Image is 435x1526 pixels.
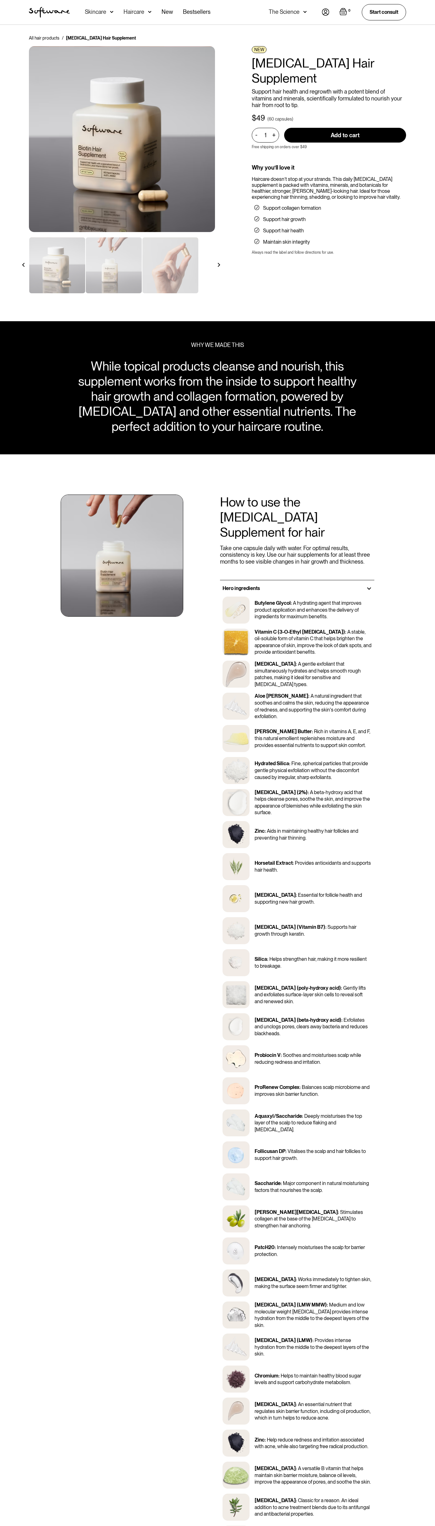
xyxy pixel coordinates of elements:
[252,88,406,109] p: Support hair health and regrowth with a potent blend of vitamins and minerals, scientifically for...
[347,8,352,14] div: 0
[220,545,374,565] p: Take one capsule daily with water. For optimal results, consistency is key. Use our hair suppleme...
[281,1180,282,1186] p: :
[255,1244,365,1257] p: Intensely moisturises the scalp for barrier protection.
[255,1276,371,1289] p: Works immediately to tighten skin, making the surface seem firmer and tighter.
[255,1113,362,1133] p: Deeply moisturises the top layer of the scalp to reduce flaking and [MEDICAL_DATA].
[254,239,404,245] li: Maintain skin integrity
[255,860,293,866] p: Horsetail Extract
[217,263,221,267] img: arrow right
[255,1302,369,1328] p: Medium and low molecular weight [MEDICAL_DATA] provides intense hydration from the middle to the ...
[252,164,406,171] div: Why you’ll love it
[62,35,63,41] div: /
[255,1401,371,1421] p: An essential nutrient that regulates skin barrier function, including oil production, which in tu...
[265,828,266,834] p: :
[296,1497,297,1503] p: :
[312,728,313,734] p: :
[85,9,106,15] div: Skincare
[255,1180,281,1186] p: Saccharide
[265,1437,266,1443] p: :
[254,228,404,234] li: Support hair health
[223,585,260,591] h3: Hero ingredients
[338,1209,339,1215] p: :
[255,1052,361,1065] p: Soothes and moisturises scalp while reducing redness and irritation.
[255,629,345,635] p: Vitamin C (3-O-Ethyl [MEDICAL_DATA])
[289,760,290,766] p: :
[312,1337,314,1343] p: :
[255,1052,281,1058] p: Probiocin V
[124,9,144,15] div: Haircare
[255,1337,369,1357] p: Provides intense hydration from the middle to the deepest layers of the skin.
[255,1209,363,1229] p: Stimulates collagen at the base of the [MEDICAL_DATA] to strengthen hair anchoring.
[255,789,308,795] p: [MEDICAL_DATA] (2%)
[21,263,25,267] img: arrow left
[296,661,297,667] p: :
[284,128,406,143] input: Add to cart
[255,1497,370,1517] p: Classic for a reason. An ideal addition to acne treatment blends due to its antifungal and antiba...
[29,46,215,232] img: Biotin Supplement For Hair Growth
[252,176,406,200] div: Haircare doesn’t stop at your strands. This daily [MEDICAL_DATA] supplement is packed with vitami...
[29,7,70,18] img: Software Logo
[308,789,309,795] p: :
[278,1373,280,1379] p: :
[255,1337,312,1343] p: [MEDICAL_DATA] (LMW)
[267,956,268,962] p: :
[341,1017,343,1023] p: :
[267,116,293,122] div: (60 capsules)
[327,1302,328,1308] p: :
[255,1113,302,1119] p: Aquaxyl/Saccharide
[252,250,406,255] div: Always read the label and follow directions for use.
[255,828,265,834] p: Zinc
[255,1437,265,1443] p: Zinc
[255,985,366,1004] p: Gently lifts and exfoliates surface-layer skin cells to reveal soft and renewed skin.
[255,924,325,930] p: [MEDICAL_DATA] (Vitamin B7)
[255,860,371,873] p: Provides antioxidants and supports hair health.
[269,9,300,15] div: The Science
[255,1497,296,1503] p: [MEDICAL_DATA]
[255,728,312,734] p: [PERSON_NAME] Butter
[255,1148,366,1161] p: Vitalises the scalp and hair follicles to support hair growth.
[68,359,366,434] div: While topical products cleanse and nourish, this supplement works from the inside to support heal...
[256,114,265,123] div: 49
[339,8,352,17] a: Open cart
[293,860,294,866] p: :
[255,600,291,606] p: Butylene Glycol
[220,495,374,540] h2: How to use the [MEDICAL_DATA] Supplement for hair
[303,9,307,15] img: arrow down
[254,205,404,211] li: Support collagen formation
[255,1401,296,1407] p: [MEDICAL_DATA]
[255,789,370,816] p: A beta-hydroxy acid that helps cleanse pores, soothe the skin, and improve the appearance of blem...
[255,1180,369,1193] p: Major component in natural moisturising factors that nourishes the scalp.
[255,956,367,969] p: Helps strengthen hair, making it more resilient to breakage.
[252,56,406,86] h1: [MEDICAL_DATA] Hair Supplement
[255,760,289,766] p: Hydrated Silica
[252,46,267,53] div: NEW
[255,600,361,620] p: A hydrating agent that improves product application and enhances the delivery of ingredients for ...
[255,728,370,748] p: Rich in vitamins A, E, and F, this natural emollient replenishes moisture and provides essential ...
[148,9,151,15] img: arrow down
[270,132,277,139] div: +
[255,1373,361,1386] p: Helps to maintain healthy blood sugar levels and support carbohydrate metabolism.
[255,985,341,991] p: [MEDICAL_DATA] (poly-hydroxy acid)
[255,1148,285,1154] p: Follicusan DP
[255,693,369,719] p: A natural ingredient that soothes and calms the skin, reducing the appearance of redness, and sup...
[252,145,307,149] p: Free shipping on orders over $49
[255,828,358,841] p: Aids in maintaining healthy hair follicles and preventing hair thinning.
[281,1052,282,1058] p: :
[255,1017,341,1023] p: [MEDICAL_DATA] (beta-hydroxy acid)
[255,1465,371,1485] p: A versatile B vitamin that helps maintain skin barrier moisture, balance oil levels, improve the ...
[252,114,256,123] div: $
[255,1244,275,1250] p: PatcH20
[296,892,297,898] p: :
[300,1084,301,1090] p: :
[275,1244,276,1250] p: :
[254,216,404,223] li: Support hair growth
[255,956,267,962] p: Silica
[66,35,136,41] div: [MEDICAL_DATA] Hair Supplement
[255,1437,368,1450] p: Help reduce redness and irritation associated with acne, while also targeting free radical produc...
[255,1373,278,1379] p: Chromium
[255,1465,296,1471] p: [MEDICAL_DATA]
[255,693,308,699] p: Aloe [PERSON_NAME]
[110,9,113,15] img: arrow down
[362,4,406,20] a: Start consult
[255,892,296,898] p: [MEDICAL_DATA]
